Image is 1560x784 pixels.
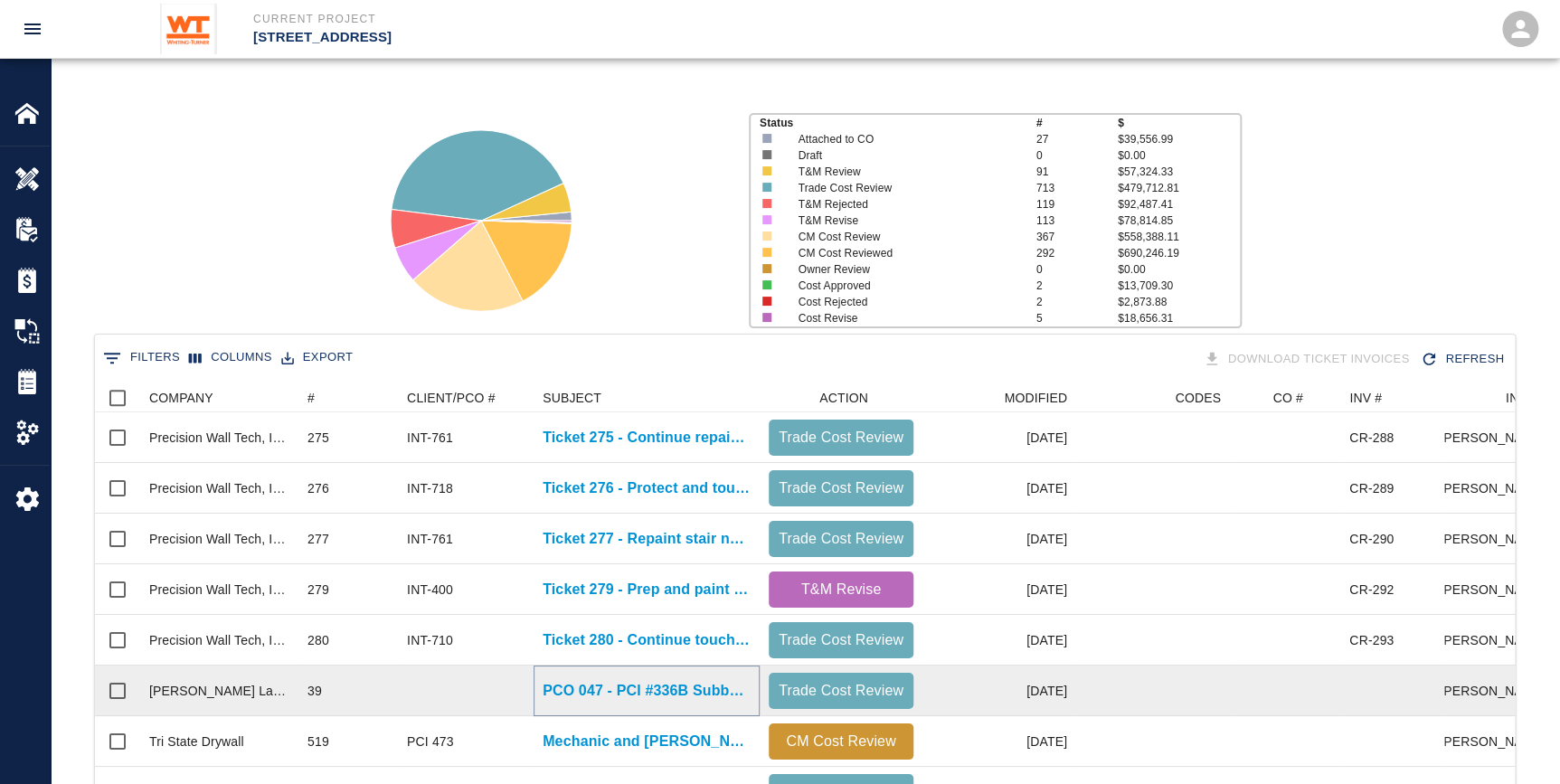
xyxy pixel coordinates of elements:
a: Ticket 275 - Continue repainting areas in stair 3 [543,427,751,449]
p: 367 [1036,229,1118,245]
div: CR-290 [1349,530,1394,548]
div: [PERSON_NAME] [1444,412,1555,463]
div: INV # [1340,383,1444,412]
div: Precision Wall Tech, Inc. [149,479,289,497]
p: Ticket 280 - Continue touching up areas on floors 3, 4, 8, B1, G1 [543,629,751,651]
p: 5 [1036,310,1118,326]
div: ACTION [760,383,922,412]
div: Tri State Drywall [149,732,244,751]
button: open drawer [11,7,54,51]
p: 0 [1036,147,1118,164]
p: $2,873.88 [1118,294,1240,310]
p: Cost Rejected [798,294,1012,310]
iframe: Chat Widget [1259,589,1560,784]
div: [DATE] [922,716,1076,767]
p: 2 [1036,278,1118,294]
p: T&M Review [798,164,1012,180]
p: 113 [1036,213,1118,229]
div: Refresh the list [1416,344,1511,375]
div: INT-718 [407,479,453,497]
p: Ticket 276 - Protect and touch up exposed ceiling in south lobby 102 [543,477,751,499]
p: Current Project [253,11,878,27]
div: CO # [1272,383,1302,412]
p: Draft [798,147,1012,164]
p: 91 [1036,164,1118,180]
p: [STREET_ADDRESS] [253,27,878,48]
div: Precision Wall Tech, Inc. [149,429,289,447]
div: # [298,383,398,412]
div: MODIFIED [1004,383,1067,412]
p: Trade Cost Review [776,427,906,449]
div: 519 [307,732,329,751]
p: Trade Cost Review [776,477,906,499]
p: Trade Cost Review [776,528,906,550]
div: COMPANY [140,383,298,412]
p: 119 [1036,196,1118,213]
p: $479,712.81 [1118,180,1240,196]
button: Refresh [1416,344,1511,375]
div: PCI 473 [407,732,454,751]
a: Mechanic and [PERSON_NAME] working on 4th floor [PERSON_NAME]-it Over. [543,731,751,752]
div: ACTION [819,383,868,412]
a: PCO 047 - PCI #336B Subbase Repair at [GEOGRAPHIC_DATA] [543,680,751,702]
p: Trade Cost Review [798,180,1012,196]
div: INT-710 [407,631,453,649]
p: Trade Cost Review [776,680,906,702]
p: $0.00 [1118,147,1240,164]
p: Status [760,115,1036,131]
p: CM Cost Review [776,731,906,752]
p: $690,246.19 [1118,245,1240,261]
div: 279 [307,581,329,599]
a: Ticket 279 - Prep and paint elevator returns on G2 level [543,579,751,600]
div: INV # [1349,383,1382,412]
button: Select columns [184,344,277,372]
div: INBOX [1506,383,1546,412]
p: $78,814.85 [1118,213,1240,229]
p: Cost Revise [798,310,1012,326]
p: Owner Review [798,261,1012,278]
div: [DATE] [922,666,1076,716]
a: Ticket 277 - Repaint stair nosing in stair 3 [543,528,751,550]
div: CLIENT/PCO # [398,383,534,412]
div: INT-761 [407,530,453,548]
p: $92,487.41 [1118,196,1240,213]
div: 276 [307,479,329,497]
p: T&M Revise [798,213,1012,229]
p: Attached to CO [798,131,1012,147]
p: 713 [1036,180,1118,196]
p: $39,556.99 [1118,131,1240,147]
p: $0.00 [1118,261,1240,278]
div: [DATE] [922,412,1076,463]
div: 277 [307,530,329,548]
p: # [1036,115,1118,131]
div: CLIENT/PCO # [407,383,496,412]
div: CR-289 [1349,479,1394,497]
p: 0 [1036,261,1118,278]
p: 2 [1036,294,1118,310]
div: INBOX [1444,383,1555,412]
div: [DATE] [922,514,1076,564]
div: CO # [1230,383,1340,412]
p: Trade Cost Review [776,629,906,651]
div: Precision Wall Tech, Inc. [149,631,289,649]
p: $ [1118,115,1240,131]
div: 275 [307,429,329,447]
p: $13,709.30 [1118,278,1240,294]
p: T&M Rejected [798,196,1012,213]
div: [DATE] [922,463,1076,514]
div: SUBJECT [543,383,601,412]
div: CODES [1175,383,1221,412]
div: CODES [1076,383,1230,412]
div: Precision Wall Tech, Inc. [149,530,289,548]
div: MODIFIED [922,383,1076,412]
p: Cost Approved [798,278,1012,294]
button: Show filters [99,344,184,373]
div: 39 [307,682,322,700]
div: [DATE] [922,564,1076,615]
div: [PERSON_NAME] [1444,463,1555,514]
